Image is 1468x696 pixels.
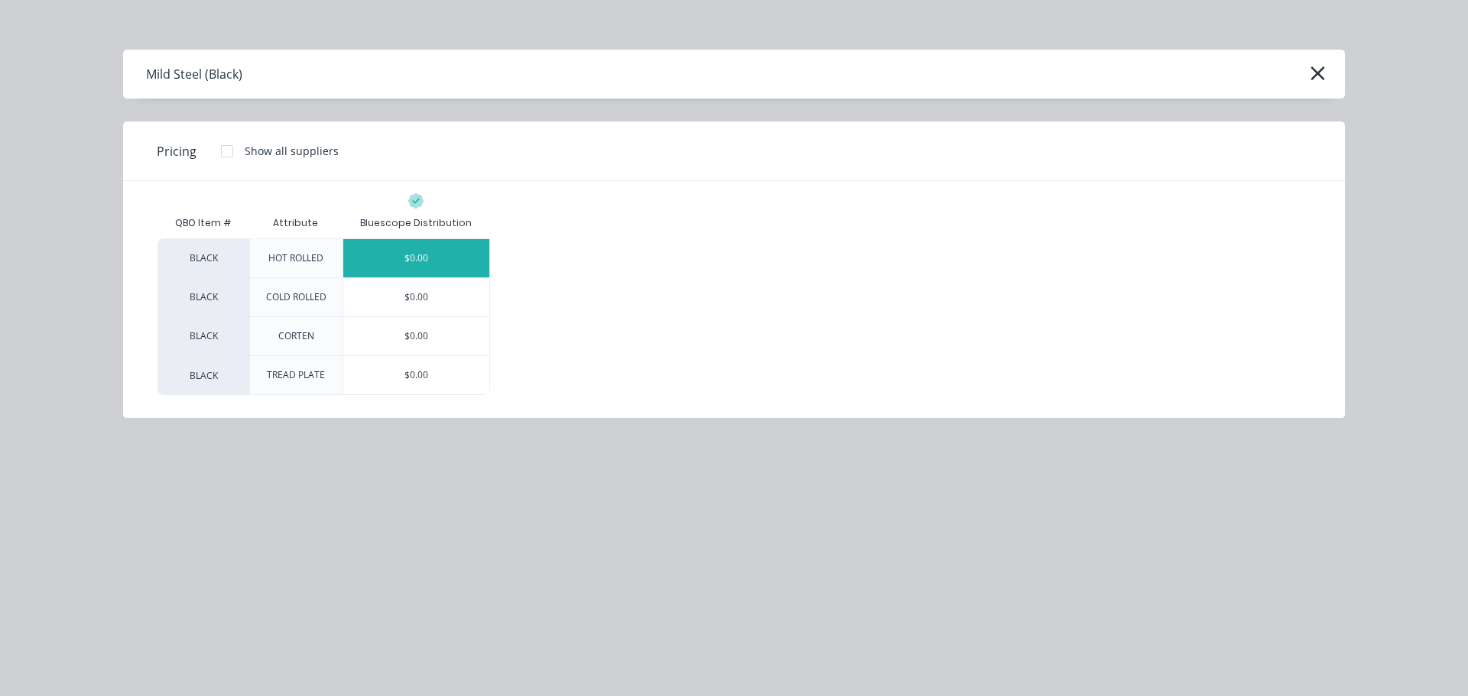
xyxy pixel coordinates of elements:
span: Pricing [157,142,196,160]
div: CORTEN [278,329,314,343]
div: Attribute [261,204,330,242]
div: $0.00 [343,278,489,316]
div: HOT ROLLED [268,251,323,265]
div: COLD ROLLED [266,290,326,304]
div: Mild Steel (Black) [146,65,242,83]
div: $0.00 [343,239,489,277]
div: Show all suppliers [245,143,339,159]
div: BLACK [158,316,249,355]
div: QBO Item # [158,208,249,238]
div: $0.00 [343,317,489,355]
div: BLACK [158,355,249,395]
div: $0.00 [343,356,489,394]
div: BLACK [158,238,249,277]
div: Bluescope Distribution [360,216,472,230]
div: BLACK [158,277,249,316]
div: TREAD PLATE [267,368,325,382]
